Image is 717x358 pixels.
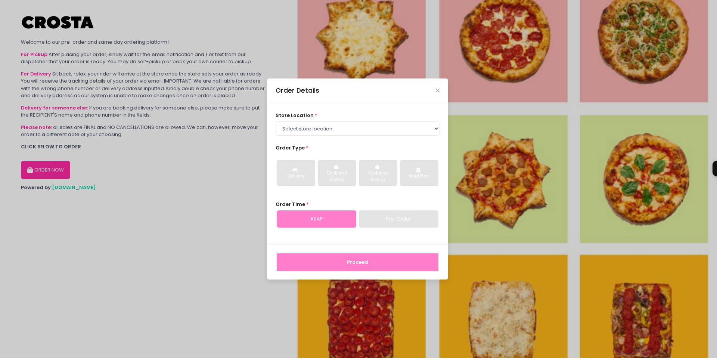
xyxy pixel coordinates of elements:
[400,160,438,186] button: Meal Plan
[318,160,356,186] button: Click and Collect
[405,173,433,180] div: Meal Plan
[276,201,305,208] span: Order Time
[282,173,310,180] div: Delivery
[277,160,315,186] button: Delivery
[276,144,305,151] span: Order Type
[436,89,440,92] button: Close
[364,170,392,183] div: Curbside Pickup
[277,253,438,271] button: Proceed
[359,160,397,186] button: Curbside Pickup
[276,86,319,95] div: Order Details
[323,170,351,183] div: Click and Collect
[276,112,314,119] span: store location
